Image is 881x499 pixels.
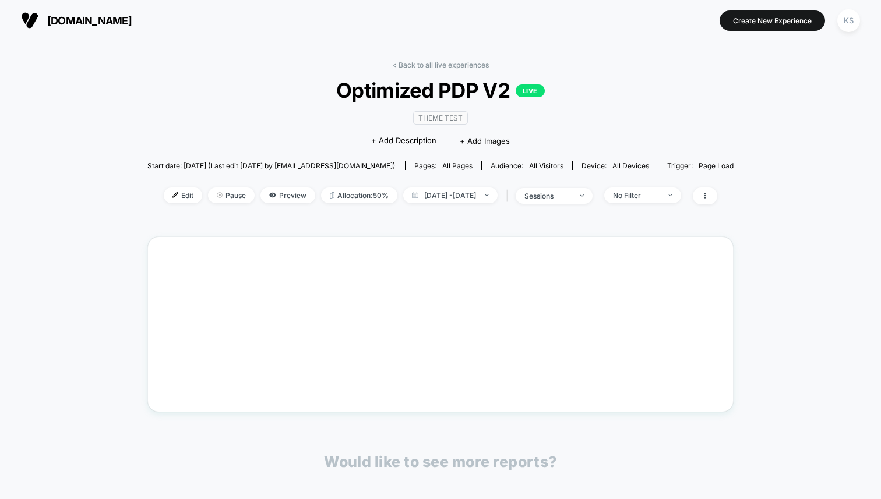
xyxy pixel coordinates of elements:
span: Allocation: 50% [321,187,397,203]
span: Optimized PDP V2 [177,78,704,102]
div: Audience: [491,161,563,170]
img: calendar [412,192,418,198]
span: | [503,187,516,204]
span: all devices [612,161,649,170]
span: All Visitors [529,161,563,170]
span: Preview [260,187,315,203]
span: + Add Description [371,135,436,147]
img: Visually logo [21,12,38,29]
span: Start date: [DATE] (Last edit [DATE] by [EMAIL_ADDRESS][DOMAIN_NAME]) [147,161,395,170]
span: Device: [572,161,658,170]
span: [DATE] - [DATE] [403,187,498,203]
span: Pause [208,187,255,203]
div: sessions [524,192,571,200]
span: Theme Test [413,111,468,125]
img: rebalance [330,192,334,199]
span: [DOMAIN_NAME] [47,15,132,27]
img: end [217,192,223,198]
button: [DOMAIN_NAME] [17,11,135,30]
p: LIVE [516,84,545,97]
span: all pages [442,161,473,170]
a: < Back to all live experiences [392,61,489,69]
img: end [485,194,489,196]
span: Edit [164,187,202,203]
div: No Filter [613,191,660,200]
img: end [668,194,672,196]
img: end [580,194,584,197]
button: Create New Experience [720,10,825,31]
div: Trigger: [667,161,734,170]
p: Would like to see more reports? [324,453,557,470]
img: edit [172,192,178,198]
div: Pages: [414,161,473,170]
span: + Add Images [460,136,510,146]
div: KS [837,9,860,32]
span: Page Load [699,161,734,170]
button: KS [834,9,864,33]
